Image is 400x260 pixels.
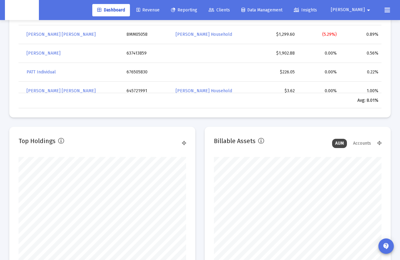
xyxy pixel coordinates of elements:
[131,4,165,16] a: Revenue
[123,44,168,63] td: 637413859
[19,136,56,146] h2: Top Holdings
[301,50,337,56] div: 0.00%
[123,63,168,82] td: 676505830
[251,44,298,63] td: $1,902.88
[123,82,168,101] td: 645721991
[350,139,374,148] div: Accounts
[251,82,298,101] td: $3.62
[301,69,337,75] div: 0.00%
[166,4,202,16] a: Reporting
[123,25,168,44] td: 8MM05058
[92,4,130,16] a: Dashboard
[332,139,347,148] div: AUM
[27,88,96,93] span: [PERSON_NAME] [PERSON_NAME]
[241,7,282,13] span: Data Management
[340,63,381,82] td: 0.22%
[171,7,197,13] span: Reporting
[236,4,287,16] a: Data Management
[289,4,322,16] a: Insights
[136,7,160,13] span: Revenue
[331,7,365,13] span: [PERSON_NAME]
[365,4,372,16] mat-icon: arrow_drop_down
[294,7,317,13] span: Insights
[27,69,56,75] span: PATT Individual
[214,136,256,146] h2: Billable Assets
[97,7,125,13] span: Dashboard
[27,51,60,56] span: [PERSON_NAME]
[22,66,61,78] a: PATT Individual
[382,242,390,250] mat-icon: contact_support
[340,25,381,44] td: 0.89%
[340,82,381,101] td: 1.00%
[27,32,96,37] span: [PERSON_NAME] [PERSON_NAME]
[343,97,378,104] div: Avg: 8.01%
[301,31,337,38] div: (5.29%)
[171,85,237,97] a: [PERSON_NAME] Household
[171,28,237,41] a: [PERSON_NAME] Household
[176,32,232,37] span: [PERSON_NAME] Household
[22,85,101,97] a: [PERSON_NAME] [PERSON_NAME]
[340,44,381,63] td: 0.56%
[22,47,65,60] a: [PERSON_NAME]
[251,25,298,44] td: $1,299.60
[204,4,235,16] a: Clients
[176,88,232,93] span: [PERSON_NAME] Household
[22,28,101,41] a: [PERSON_NAME] [PERSON_NAME]
[251,63,298,82] td: $226.05
[10,4,34,16] img: Dashboard
[323,4,380,16] button: [PERSON_NAME]
[301,88,337,94] div: 0.00%
[209,7,230,13] span: Clients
